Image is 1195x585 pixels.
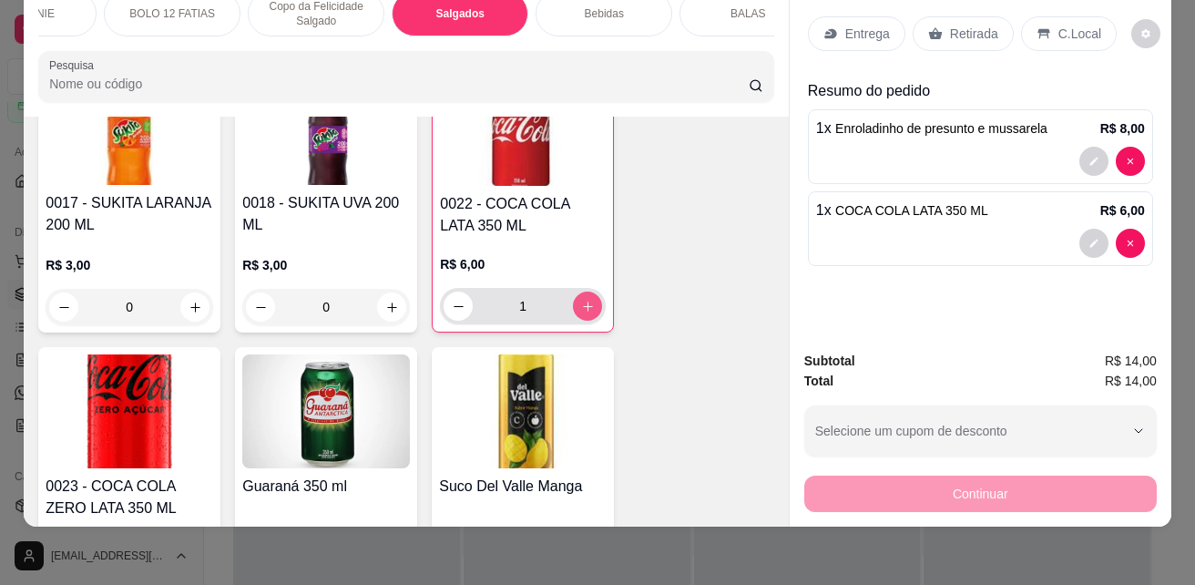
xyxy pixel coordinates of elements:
p: 1 x [816,118,1047,139]
img: product-image [46,354,213,468]
span: Enroladinho de presunto e mussarela [835,121,1047,136]
button: increase-product-quantity [180,292,209,322]
span: R$ 14,00 [1105,371,1157,391]
button: decrease-product-quantity [1131,19,1160,48]
strong: Subtotal [804,354,855,368]
p: Resumo do pedido [808,80,1153,102]
h4: Suco Del Valle Manga [439,476,607,498]
img: product-image [439,354,607,468]
label: Pesquisa [49,57,100,73]
p: 1 x [816,200,988,221]
h4: 0023 - COCA COLA ZERO LATA 350 ML [46,476,213,519]
p: C.Local [1058,25,1101,43]
button: decrease-product-quantity [49,292,78,322]
button: increase-product-quantity [573,292,602,321]
p: Retirada [950,25,998,43]
p: BALAS [730,6,766,21]
img: product-image [46,71,213,185]
p: BOLO 12 FATIAS [129,6,215,21]
img: product-image [440,72,606,186]
p: R$ 6,00 [440,255,606,273]
button: Selecione um cupom de desconto [804,405,1157,457]
p: R$ 3,00 [242,256,410,274]
strong: Total [804,374,833,388]
h4: Guaraná 350 ml [242,476,410,498]
h4: 0018 - SUKITA UVA 200 ML [242,192,410,236]
button: increase-product-quantity [377,292,406,322]
input: Pesquisa [49,75,749,93]
span: COCA COLA LATA 350 ML [835,203,988,218]
img: product-image [242,354,410,468]
button: decrease-product-quantity [1079,229,1108,258]
h4: 0017 - SUKITA LARANJA 200 ML [46,192,213,236]
p: Bebidas [585,6,624,21]
p: R$ 8,00 [1100,119,1145,138]
button: decrease-product-quantity [1116,229,1145,258]
span: R$ 14,00 [1105,351,1157,371]
p: Entrega [845,25,890,43]
p: Salgados [436,6,485,21]
button: decrease-product-quantity [246,292,275,322]
img: product-image [242,71,410,185]
p: R$ 3,00 [46,256,213,274]
p: R$ 6,00 [1100,201,1145,220]
button: decrease-product-quantity [444,292,473,321]
button: decrease-product-quantity [1116,147,1145,176]
h4: 0022 - COCA COLA LATA 350 ML [440,193,606,237]
button: decrease-product-quantity [1079,147,1108,176]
